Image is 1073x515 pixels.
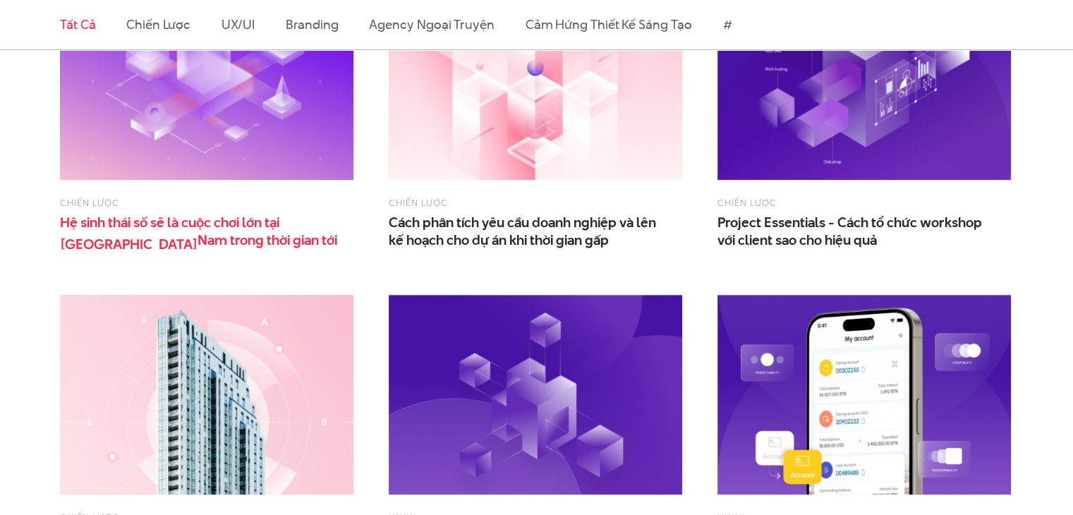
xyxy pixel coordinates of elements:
span: Cách phân tích yêu cầu doanh nghiệp và lên [389,214,671,249]
a: UX/UI [222,16,255,33]
a: Chiến lược [126,16,190,33]
a: Branding [286,16,338,33]
span: Hệ sinh thái số sẽ là cuộc chơi lớn tại [GEOGRAPHIC_DATA] [60,214,342,249]
img: Micro Interaction - Các điểm chạm nhỏ nhưng “có võ” trong thiết kế UX UI [717,295,1011,495]
img: Tối ưu hoá chiến lược dữ liệu để cải thiện trải nghiệm khách hàng (CX) như thế nào? [389,295,682,495]
img: Project Essentials - Công cụ phân tích bối cảnh doanh nghiệp [60,295,353,495]
span: Project Essentials - Cách tổ chức workshop [717,214,1000,249]
a: # [722,16,732,33]
span: với client sao cho hiệu quả [717,231,877,249]
span: Nam trong thời gian tới [198,231,337,249]
a: Hệ sinh thái số sẽ là cuộc chơi lớn tại [GEOGRAPHIC_DATA]Nam trong thời gian tới [60,214,342,249]
a: Agency ngoại truyện [369,16,494,33]
a: Chiến lược [717,196,777,209]
a: Cách phân tích yêu cầu doanh nghiệp và lênkế hoạch cho dự án khi thời gian gấp [389,214,671,249]
span: kế hoạch cho dự án khi thời gian gấp [389,231,609,249]
a: Project Essentials - Cách tổ chức workshopvới client sao cho hiệu quả [717,214,1000,249]
a: Tất cả [60,16,95,33]
a: Chiến lược [60,196,119,209]
a: Chiến lược [389,196,448,209]
a: Cảm hứng thiết kế sáng tạo [526,16,692,33]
